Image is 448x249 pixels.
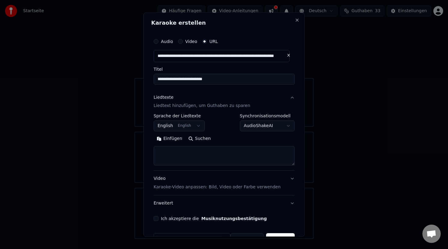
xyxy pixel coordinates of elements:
button: Einfügen [154,134,185,144]
label: Ich akzeptiere die [161,217,267,221]
label: Sprache der Liedtexte [154,114,205,118]
button: VideoKaraoke-Video anpassen: Bild, Video oder Farbe verwenden [154,171,295,195]
div: Video [154,176,281,190]
label: URL [209,39,218,44]
div: LiedtexteLiedtext hinzufügen, um Guthaben zu sparen [154,114,295,171]
p: Karaoke-Video anpassen: Bild, Video oder Farbe verwenden [154,184,281,190]
button: Erweitert [154,196,295,212]
label: Video [185,39,197,44]
button: LiedtexteLiedtext hinzufügen, um Guthaben zu sparen [154,90,295,114]
button: Ich akzeptiere die [201,217,267,221]
div: Liedtexte [154,94,173,101]
button: Erstellen [266,233,294,244]
button: Suchen [185,134,214,144]
p: Liedtext hinzufügen, um Guthaben zu sparen [154,103,250,109]
label: Synchronisationsmodell [240,114,294,118]
label: Audio [161,39,173,44]
button: Abbrechen [230,233,264,244]
h2: Karaoke erstellen [151,20,297,26]
label: Titel [154,67,295,71]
